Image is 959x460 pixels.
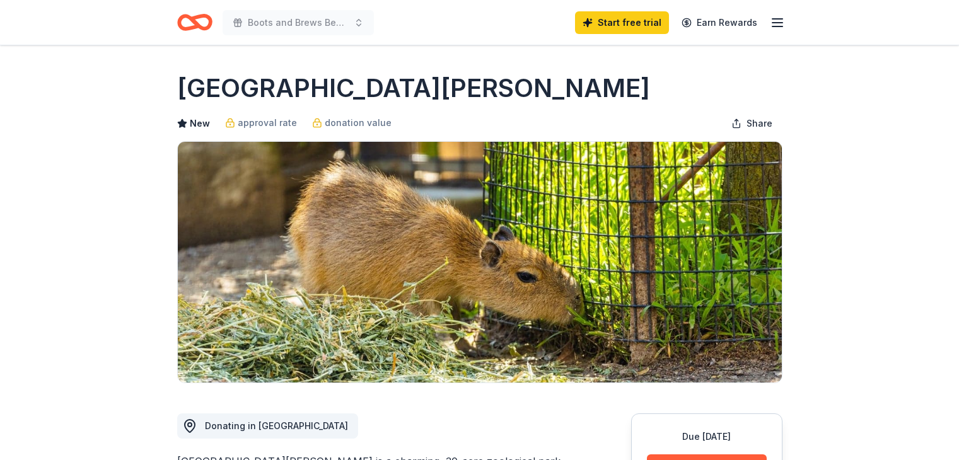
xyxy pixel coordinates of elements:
div: Due [DATE] [647,429,767,444]
a: approval rate [225,115,297,130]
h1: [GEOGRAPHIC_DATA][PERSON_NAME] [177,71,650,106]
a: donation value [312,115,392,130]
a: Home [177,8,212,37]
img: Image for Santa Barbara Zoo [178,142,782,382]
span: Boots and Brews Benefit Gala [248,15,349,30]
span: approval rate [238,115,297,130]
span: Share [747,116,772,131]
a: Start free trial [575,11,669,34]
button: Share [721,111,782,136]
span: Donating in [GEOGRAPHIC_DATA] [205,420,348,431]
button: Boots and Brews Benefit Gala [223,10,374,35]
span: New [190,116,210,131]
a: Earn Rewards [674,11,765,34]
span: donation value [325,115,392,130]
